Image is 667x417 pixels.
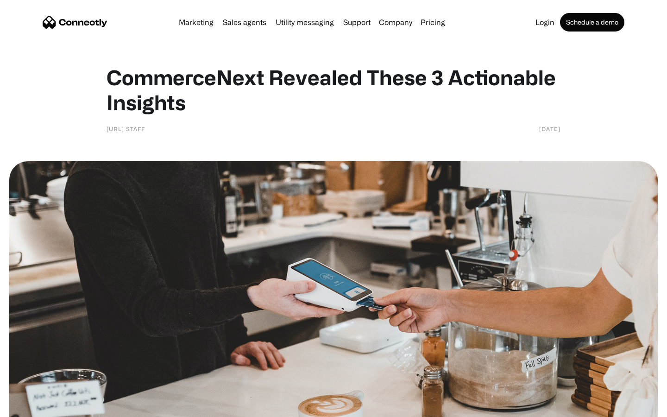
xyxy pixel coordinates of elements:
[175,19,217,26] a: Marketing
[539,124,560,133] div: [DATE]
[532,19,558,26] a: Login
[272,19,338,26] a: Utility messaging
[107,124,145,133] div: [URL] Staff
[417,19,449,26] a: Pricing
[560,13,624,32] a: Schedule a demo
[9,401,56,414] aside: Language selected: English
[107,65,560,115] h1: CommerceNext Revealed These 3 Actionable Insights
[219,19,270,26] a: Sales agents
[19,401,56,414] ul: Language list
[340,19,374,26] a: Support
[379,16,412,29] div: Company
